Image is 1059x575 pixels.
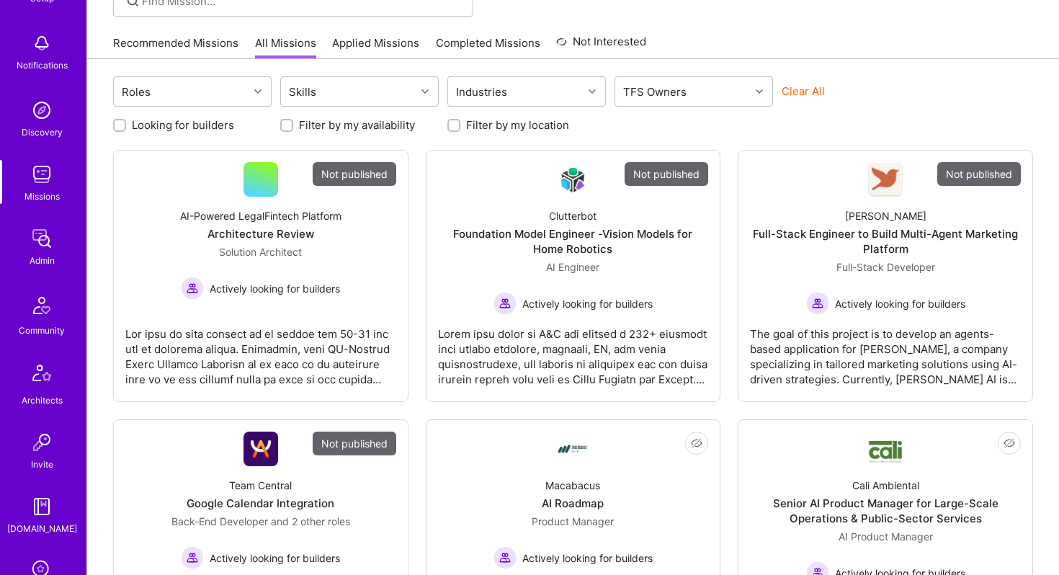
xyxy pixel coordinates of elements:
[22,125,63,140] div: Discovery
[438,162,709,390] a: Not publishedCompany LogoClutterbotFoundation Model Engineer -Vision Models for Home RoboticsAI E...
[125,162,396,390] a: Not publishedAI-Powered LegalFintech PlatformArchitecture ReviewSolution Architect Actively looki...
[229,478,292,493] div: Team Central
[836,261,935,273] span: Full-Stack Developer
[556,33,646,59] a: Not Interested
[1004,437,1015,449] i: icon EyeClosed
[181,277,204,300] img: Actively looking for builders
[17,58,68,73] div: Notifications
[271,515,350,527] span: and 2 other roles
[180,208,341,223] div: AI-Powered LegalFintech Platform
[835,296,965,311] span: Actively looking for builders
[750,162,1021,390] a: Not publishedCompany Logo[PERSON_NAME]Full-Stack Engineer to Build Multi-Agent Marketing Platform...
[845,208,926,223] div: [PERSON_NAME]
[493,292,517,315] img: Actively looking for builders
[255,35,316,59] a: All Missions
[27,160,56,189] img: teamwork
[299,117,415,133] label: Filter by my availability
[207,226,314,241] div: Architecture Review
[27,224,56,253] img: admin teamwork
[493,546,517,569] img: Actively looking for builders
[691,437,702,449] i: icon EyeClosed
[7,521,77,536] div: [DOMAIN_NAME]
[243,432,278,466] img: Company Logo
[436,35,540,59] a: Completed Missions
[522,551,653,566] span: Actively looking for builders
[545,478,600,493] div: Macabacus
[852,478,919,493] div: Cali Ambiental
[452,81,511,102] div: Industries
[750,315,1021,387] div: The goal of this project is to develop an agents-based application for [PERSON_NAME], a company s...
[839,530,933,543] span: AI Product Manager
[219,246,302,258] span: Solution Architect
[438,226,709,257] div: Foundation Model Engineer -Vision Models for Home Robotics
[27,492,56,521] img: guide book
[620,81,690,102] div: TFS Owners
[421,88,429,95] i: icon Chevron
[254,88,262,95] i: icon Chevron
[625,162,708,186] div: Not published
[750,226,1021,257] div: Full-Stack Engineer to Build Multi-Agent Marketing Platform
[438,315,709,387] div: Lorem ipsu dolor si A&C adi elitsed d 232+ eiusmodt inci utlabo etdolore, magnaali, EN, adm venia...
[806,292,829,315] img: Actively looking for builders
[750,496,1021,526] div: Senior AI Product Manager for Large-Scale Operations & Public-Sector Services
[181,546,204,569] img: Actively looking for builders
[22,393,63,408] div: Architects
[210,551,340,566] span: Actively looking for builders
[24,358,59,393] img: Architects
[313,432,396,455] div: Not published
[210,281,340,296] span: Actively looking for builders
[546,261,599,273] span: AI Engineer
[30,253,55,268] div: Admin
[332,35,419,59] a: Applied Missions
[937,162,1021,186] div: Not published
[868,163,903,197] img: Company Logo
[285,81,320,102] div: Skills
[125,315,396,387] div: Lor ipsu do sita consect ad el seddoe tem 50-31 inc utl et dolorema aliqua. Enimadmin, veni QU-No...
[113,35,238,59] a: Recommended Missions
[542,496,604,511] div: AI Roadmap
[171,515,268,527] span: Back-End Developer
[549,208,596,223] div: Clutterbot
[589,88,596,95] i: icon Chevron
[118,81,154,102] div: Roles
[19,323,65,338] div: Community
[132,117,234,133] label: Looking for builders
[24,189,60,204] div: Missions
[24,288,59,323] img: Community
[31,457,53,472] div: Invite
[522,296,653,311] span: Actively looking for builders
[532,515,614,527] span: Product Manager
[555,163,590,197] img: Company Logo
[27,428,56,457] img: Invite
[313,162,396,186] div: Not published
[756,88,763,95] i: icon Chevron
[27,96,56,125] img: discovery
[187,496,334,511] div: Google Calendar Integration
[466,117,569,133] label: Filter by my location
[868,434,903,464] img: Company Logo
[27,29,56,58] img: bell
[555,432,590,466] img: Company Logo
[782,84,825,99] button: Clear All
